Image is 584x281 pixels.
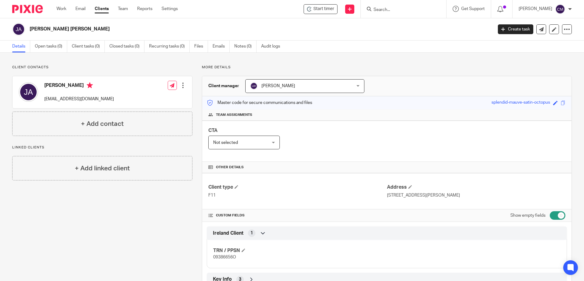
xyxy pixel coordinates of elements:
p: Master code for secure communications and files [207,100,312,106]
img: Pixie [12,5,43,13]
a: Reports [137,6,152,12]
a: Recurring tasks (0) [149,41,190,52]
span: Team assignments [216,112,252,117]
h4: TRN / PPSN [213,247,387,254]
p: Linked clients [12,145,192,150]
img: svg%3E [19,82,38,102]
a: Team [118,6,128,12]
img: svg%3E [250,82,257,90]
h4: + Add contact [81,119,124,129]
span: 1 [250,230,253,236]
span: CTA [208,128,217,133]
p: More details [202,65,572,70]
h4: [PERSON_NAME] [44,82,114,90]
p: Client contacts [12,65,192,70]
img: svg%3E [12,23,25,36]
a: Files [194,41,208,52]
span: Not selected [213,140,238,145]
p: [PERSON_NAME] [519,6,552,12]
span: [PERSON_NAME] [261,84,295,88]
i: Primary [87,82,93,88]
h2: [PERSON_NAME] [PERSON_NAME] [30,26,397,32]
a: Client tasks (0) [72,41,105,52]
h4: + Add linked client [75,164,130,173]
a: Email [75,6,86,12]
span: Get Support [461,7,485,11]
h3: Client manager [208,83,239,89]
a: Create task [498,24,533,34]
h4: Address [387,184,565,190]
p: [STREET_ADDRESS][PERSON_NAME] [387,192,565,198]
a: Work [57,6,66,12]
span: Other details [216,165,244,170]
a: Emails [213,41,230,52]
span: 09386656O [213,255,236,259]
a: Notes (0) [234,41,257,52]
div: Johannes Floris Anthoni [304,4,338,14]
label: Show empty fields [510,212,546,219]
a: Settings [162,6,178,12]
img: svg%3E [555,4,565,14]
input: Search [373,7,428,13]
a: Audit logs [261,41,285,52]
span: Start timer [313,6,334,12]
h4: Client type [208,184,387,190]
a: Details [12,41,30,52]
h4: CUSTOM FIELDS [208,213,387,218]
span: Ireland Client [213,230,243,237]
p: [EMAIL_ADDRESS][DOMAIN_NAME] [44,96,114,102]
p: F11 [208,192,387,198]
a: Open tasks (0) [35,41,67,52]
div: splendid-mauve-satin-octopus [491,99,550,106]
a: Closed tasks (0) [109,41,144,52]
a: Clients [95,6,109,12]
